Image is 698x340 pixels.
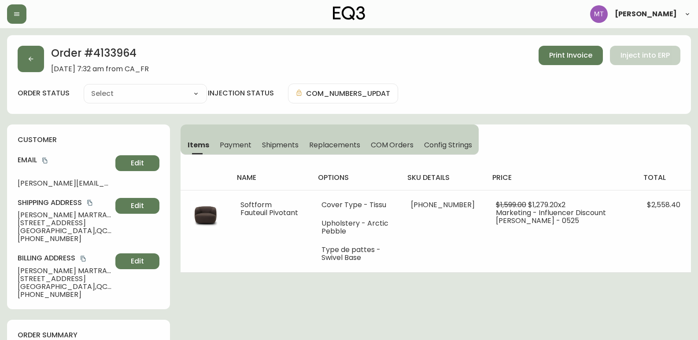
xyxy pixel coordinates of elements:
li: Upholstery - Arctic Pebble [321,219,390,235]
span: [PHONE_NUMBER] [18,235,112,243]
span: Edit [131,201,144,211]
button: copy [85,198,94,207]
span: [PERSON_NAME] [615,11,677,18]
h4: price [492,173,629,183]
button: copy [41,156,49,165]
h4: Billing Address [18,253,112,263]
span: Edit [131,256,144,266]
span: Shipments [262,140,299,150]
span: Replacements [309,140,360,150]
span: Payment [220,140,251,150]
h2: Order # 4133964 [51,46,149,65]
span: [GEOGRAPHIC_DATA] , QC , H2J 3X1 , CA [18,283,112,291]
li: Cover Type - Tissu [321,201,390,209]
span: [PERSON_NAME][EMAIL_ADDRESS][DOMAIN_NAME] [18,179,112,187]
span: COM Orders [371,140,414,150]
span: $1,279.20 x 2 [528,200,565,210]
h4: Shipping Address [18,198,112,208]
span: Marketing - Influencer Discount [PERSON_NAME] - 0525 [496,208,606,226]
button: copy [79,254,88,263]
span: [STREET_ADDRESS] [18,275,112,283]
button: Edit [115,155,159,171]
h4: sku details [407,173,478,183]
img: a90b57e6-fe4d-4ca2-b3e5-964083edce74Optional[Softform-EQ3-Swivel-Chair-Brown.jpg].jpg [191,201,219,229]
img: 397d82b7ede99da91c28605cdd79fceb [590,5,608,23]
button: Print Invoice [539,46,603,65]
h4: Email [18,155,112,165]
span: [DATE] 7:32 am from CA_FR [51,65,149,73]
button: Edit [115,253,159,269]
h4: name [237,173,304,183]
span: Softform Fauteuil Pivotant [240,200,298,218]
h4: order summary [18,330,159,340]
span: [PHONE_NUMBER] [411,200,475,210]
h4: total [643,173,684,183]
li: Type de pattes - Swivel Base [321,246,390,262]
h4: injection status [208,88,274,98]
span: Items [188,140,209,150]
span: $1,599.00 [496,200,526,210]
img: logo [333,6,366,20]
span: $2,558.40 [647,200,680,210]
h4: options [318,173,393,183]
span: Config Strings [424,140,472,150]
span: [STREET_ADDRESS] [18,219,112,227]
label: order status [18,88,70,98]
span: [PERSON_NAME] MARTRAIRE [18,267,112,275]
span: Edit [131,158,144,168]
button: Edit [115,198,159,214]
span: [PHONE_NUMBER] [18,291,112,299]
span: Print Invoice [549,51,592,60]
h4: customer [18,135,159,145]
span: [GEOGRAPHIC_DATA] , QC , H2J 3X1 , CA [18,227,112,235]
span: [PERSON_NAME] MARTRAIRE [18,211,112,219]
